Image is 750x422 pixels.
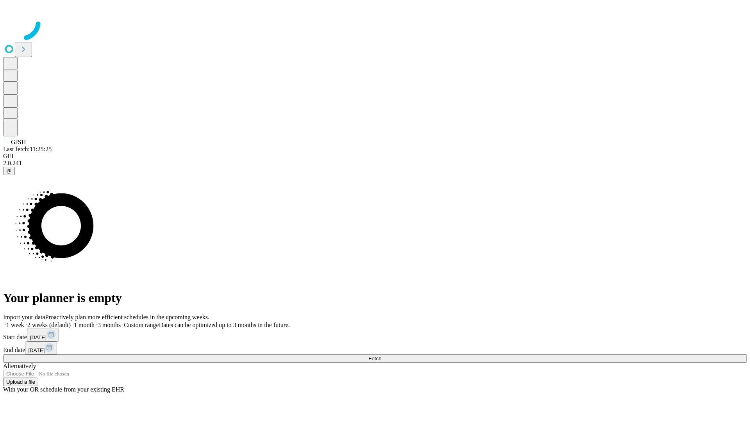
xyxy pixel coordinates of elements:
[11,139,26,145] span: GJSH
[6,168,12,174] span: @
[3,354,747,363] button: Fetch
[3,378,38,386] button: Upload a file
[3,153,747,160] div: GEI
[3,342,747,354] div: End date
[3,363,36,369] span: Alternatively
[30,334,46,340] span: [DATE]
[3,291,747,305] h1: Your planner is empty
[368,356,381,361] span: Fetch
[3,386,124,393] span: With your OR schedule from your existing EHR
[124,322,159,328] span: Custom range
[98,322,121,328] span: 3 months
[45,314,209,320] span: Proactively plan more efficient schedules in the upcoming weeks.
[25,342,57,354] button: [DATE]
[6,322,24,328] span: 1 week
[74,322,95,328] span: 1 month
[3,146,52,152] span: Last fetch: 11:25:25
[3,329,747,342] div: Start date
[3,167,15,175] button: @
[3,314,45,320] span: Import your data
[27,329,59,342] button: [DATE]
[27,322,71,328] span: 2 weeks (default)
[28,347,45,353] span: [DATE]
[159,322,290,328] span: Dates can be optimized up to 3 months in the future.
[3,160,747,167] div: 2.0.241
